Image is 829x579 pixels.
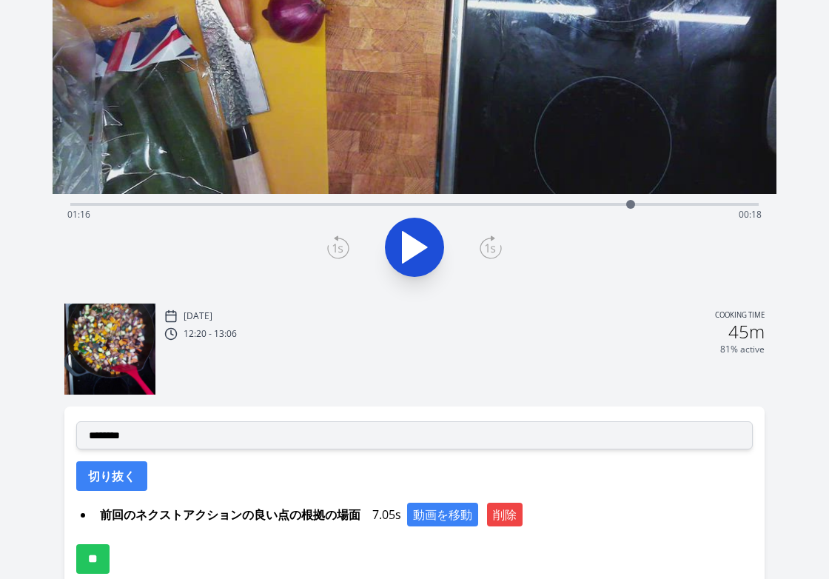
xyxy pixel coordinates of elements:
[76,461,147,491] button: 切り抜く
[67,208,90,221] span: 01:16
[487,503,523,526] button: 削除
[720,344,765,355] p: 81% active
[739,208,762,221] span: 00:18
[94,503,366,526] span: 前回のネクストアクションの良い点の根拠の場面
[407,503,478,526] button: 動画を移動
[184,310,212,322] p: [DATE]
[184,328,237,340] p: 12:20 - 13:06
[715,309,765,323] p: Cooking time
[64,304,155,395] img: 250818112134_thumb.jpeg
[94,503,753,526] div: 7.05s
[728,323,765,341] h2: 45m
